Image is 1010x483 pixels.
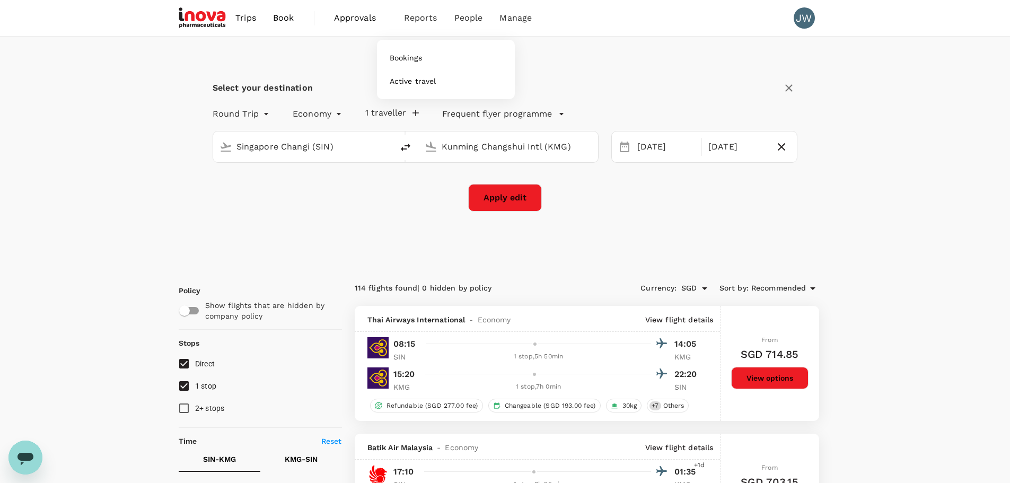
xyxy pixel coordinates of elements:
span: Reports [404,12,437,24]
span: Manage [499,12,532,24]
strong: Stops [179,339,200,347]
button: delete [393,135,418,160]
input: Depart from [236,138,371,155]
p: 08:15 [393,338,416,350]
span: Thai Airways International [367,314,466,325]
p: Policy [179,285,188,296]
span: Others [659,401,689,410]
span: Batik Air Malaysia [367,442,433,453]
p: SIN [674,382,701,392]
span: Bookings [390,52,422,63]
span: Currency : [640,283,677,294]
input: Going to [442,138,576,155]
p: KMG [674,352,701,362]
img: iNova Pharmaceuticals [179,6,227,30]
span: From [761,336,778,344]
p: View flight details [645,314,714,325]
span: Trips [235,12,256,24]
p: 01:35 [674,466,701,478]
p: 22:20 [674,368,701,381]
p: Show flights that are hidden by company policy [205,300,335,321]
h6: SGD 714.85 [741,346,799,363]
p: Reset [321,436,342,446]
button: Open [697,281,712,296]
span: - [465,314,477,325]
p: 17:10 [393,466,414,478]
img: TG [367,337,389,358]
div: 1 stop , 7h 0min [426,382,651,392]
button: View options [731,367,809,389]
div: 114 flights found | 0 hidden by policy [355,283,587,294]
span: 30kg [618,401,642,410]
div: +7Others [647,399,689,412]
span: 1 stop [195,382,217,390]
a: Active travel [383,69,508,93]
button: Frequent flyer programme [442,108,565,120]
div: Round Trip [213,106,272,122]
p: KMG [393,382,420,392]
div: Economy [293,106,344,122]
span: Economy [478,314,511,325]
span: Changeable (SGD 193.00 fee) [500,401,600,410]
div: JW [794,7,815,29]
div: [DATE] [704,137,770,157]
span: From [761,464,778,471]
span: - [433,442,445,453]
span: Sort by : [719,283,749,294]
p: View flight details [645,442,714,453]
span: Refundable (SGD 277.00 fee) [382,401,482,410]
span: +1d [694,460,705,471]
span: + 7 [649,401,661,410]
div: 1 stop , 5h 50min [426,352,651,362]
iframe: Button to launch messaging window [8,441,42,475]
p: SIN [393,352,420,362]
p: Time [179,436,197,446]
p: KMG - SIN [285,454,318,464]
div: 30kg [606,399,642,412]
span: Economy [445,442,478,453]
span: Recommended [751,283,806,294]
span: Active travel [390,76,436,86]
p: Frequent flyer programme [442,108,552,120]
div: Select your destination [213,81,313,95]
span: Book [273,12,294,24]
button: Open [385,145,388,147]
button: Apply edit [468,184,542,212]
p: 15:20 [393,368,415,381]
span: Direct [195,359,215,368]
p: SIN - KMG [203,454,236,464]
p: 14:05 [674,338,701,350]
div: [DATE] [633,137,699,157]
button: Open [591,145,593,147]
span: 2+ stops [195,404,225,412]
div: Changeable (SGD 193.00 fee) [488,399,601,412]
span: People [454,12,483,24]
span: Approvals [334,12,387,24]
button: 1 traveller [365,108,419,118]
img: TG [367,367,389,389]
a: Bookings [383,46,508,69]
div: Refundable (SGD 277.00 fee) [370,399,483,412]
